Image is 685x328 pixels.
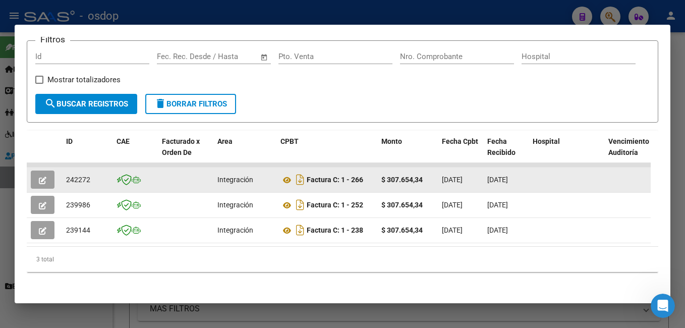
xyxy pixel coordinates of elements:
[294,222,307,238] i: Descargar documento
[608,137,649,157] span: Vencimiento Auditoría
[27,247,658,272] div: 3 total
[280,137,299,145] span: CPBT
[651,294,675,318] iframe: Intercom live chat
[442,137,478,145] span: Fecha Cpbt
[276,131,377,175] datatable-header-cell: CPBT
[604,131,650,175] datatable-header-cell: Vencimiento Auditoría
[438,131,483,175] datatable-header-cell: Fecha Cpbt
[259,51,270,63] button: Open calendar
[487,226,508,234] span: [DATE]
[154,99,227,108] span: Borrar Filtros
[483,131,529,175] datatable-header-cell: Fecha Recibido
[47,74,121,86] span: Mostrar totalizadores
[217,137,233,145] span: Area
[381,137,402,145] span: Monto
[117,137,130,145] span: CAE
[217,176,253,184] span: Integración
[35,94,137,114] button: Buscar Registros
[66,176,90,184] span: 242272
[207,52,256,61] input: Fecha fin
[307,227,363,235] strong: Factura C: 1 - 238
[294,197,307,213] i: Descargar documento
[217,201,253,209] span: Integración
[307,201,363,209] strong: Factura C: 1 - 252
[381,201,423,209] strong: $ 307.654,34
[66,137,73,145] span: ID
[529,131,604,175] datatable-header-cell: Hospital
[66,226,90,234] span: 239144
[154,97,166,110] mat-icon: delete
[442,201,463,209] span: [DATE]
[487,176,508,184] span: [DATE]
[62,131,112,175] datatable-header-cell: ID
[381,176,423,184] strong: $ 307.654,34
[442,226,463,234] span: [DATE]
[217,226,253,234] span: Integración
[157,52,198,61] input: Fecha inicio
[294,172,307,188] i: Descargar documento
[307,176,363,184] strong: Factura C: 1 - 266
[158,131,213,175] datatable-header-cell: Facturado x Orden De
[44,99,128,108] span: Buscar Registros
[66,201,90,209] span: 239986
[533,137,560,145] span: Hospital
[442,176,463,184] span: [DATE]
[487,201,508,209] span: [DATE]
[112,131,158,175] datatable-header-cell: CAE
[487,137,516,157] span: Fecha Recibido
[381,226,423,234] strong: $ 307.654,34
[44,97,56,110] mat-icon: search
[35,33,70,46] h3: Filtros
[145,94,236,114] button: Borrar Filtros
[213,131,276,175] datatable-header-cell: Area
[377,131,438,175] datatable-header-cell: Monto
[162,137,200,157] span: Facturado x Orden De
